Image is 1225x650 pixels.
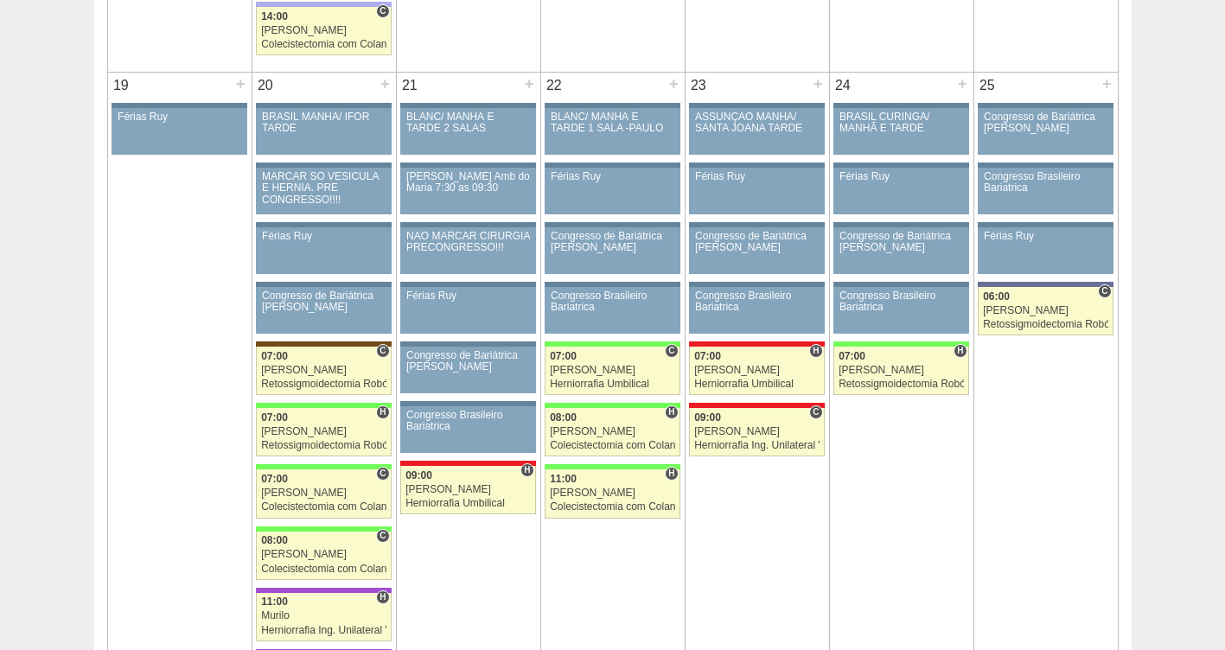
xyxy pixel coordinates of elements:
[545,403,679,408] div: Key: Brasil
[689,408,824,456] a: C 09:00 [PERSON_NAME] Herniorrafia Ing. Unilateral VL
[839,112,963,134] div: BRASIL CURINGA/ MANHÃ E TARDE
[545,341,679,347] div: Key: Brasil
[983,319,1108,330] div: Retossigmoidectomia Robótica
[256,103,391,108] div: Key: Aviso
[256,469,391,518] a: C 07:00 [PERSON_NAME] Colecistectomia com Colangiografia VL
[406,350,530,373] div: Congresso de Bariátrica [PERSON_NAME]
[376,344,389,358] span: Consultório
[550,440,675,451] div: Colecistectomia com Colangiografia VL
[833,341,968,347] div: Key: Brasil
[378,73,392,95] div: +
[833,108,968,155] a: BRASIL CURINGA/ MANHÃ E TARDE
[694,350,721,362] span: 07:00
[261,549,386,560] div: [PERSON_NAME]
[689,282,824,287] div: Key: Aviso
[695,171,819,182] div: Férias Ruy
[984,171,1107,194] div: Congresso Brasileiro Bariatrica
[551,290,674,313] div: Congresso Brasileiro Bariatrica
[400,108,535,155] a: BLANC/ MANHÃ E TARDE 2 SALAS
[545,168,679,214] a: Férias Ruy
[665,344,678,358] span: Consultório
[545,162,679,168] div: Key: Aviso
[261,501,386,513] div: Colecistectomia com Colangiografia VL
[400,103,535,108] div: Key: Aviso
[400,287,535,334] a: Férias Ruy
[400,282,535,287] div: Key: Aviso
[256,227,391,274] a: Férias Ruy
[833,282,968,287] div: Key: Aviso
[376,467,389,481] span: Consultório
[955,73,970,95] div: +
[833,222,968,227] div: Key: Aviso
[830,73,857,99] div: 24
[261,350,288,362] span: 07:00
[839,379,964,390] div: Retossigmoidectomia Robótica
[256,222,391,227] div: Key: Aviso
[406,410,530,432] div: Congresso Brasileiro Bariatrica
[665,405,678,419] span: Hospital
[983,290,1010,303] span: 06:00
[833,227,968,274] a: Congresso de Bariátrica [PERSON_NAME]
[665,467,678,481] span: Hospital
[252,73,279,99] div: 20
[833,168,968,214] a: Férias Ruy
[261,365,386,376] div: [PERSON_NAME]
[550,501,675,513] div: Colecistectomia com Colangiografia VL
[400,222,535,227] div: Key: Aviso
[689,341,824,347] div: Key: Assunção
[112,108,246,155] a: Férias Ruy
[261,473,288,485] span: 07:00
[689,222,824,227] div: Key: Aviso
[545,222,679,227] div: Key: Aviso
[256,588,391,593] div: Key: IFOR
[406,112,530,134] div: BLANC/ MANHÃ E TARDE 2 SALAS
[108,73,135,99] div: 19
[551,112,674,134] div: BLANC/ MANHÃ E TARDE 1 SALA -PAULO
[545,108,679,155] a: BLANC/ MANHÃ E TARDE 1 SALA -PAULO
[809,405,822,419] span: Consultório
[400,227,535,274] a: NAO MARCAR CIRURGIA PRECONGRESSO!!!
[694,365,820,376] div: [PERSON_NAME]
[406,290,530,302] div: Férias Ruy
[695,231,819,253] div: Congresso de Bariátrica [PERSON_NAME]
[400,162,535,168] div: Key: Aviso
[261,379,386,390] div: Retossigmoidectomia Robótica
[545,469,679,518] a: H 11:00 [PERSON_NAME] Colecistectomia com Colangiografia VL
[695,290,819,313] div: Congresso Brasileiro Bariatrica
[261,564,386,575] div: Colecistectomia com Colangiografia VL
[261,426,386,437] div: [PERSON_NAME]
[550,473,577,485] span: 11:00
[256,526,391,532] div: Key: Brasil
[400,406,535,453] a: Congresso Brasileiro Bariatrica
[545,408,679,456] a: H 08:00 [PERSON_NAME] Colecistectomia com Colangiografia VL
[833,287,968,334] a: Congresso Brasileiro Bariatrica
[397,73,424,99] div: 21
[978,222,1113,227] div: Key: Aviso
[839,171,963,182] div: Férias Ruy
[261,25,386,36] div: [PERSON_NAME]
[689,347,824,395] a: H 07:00 [PERSON_NAME] Herniorrafia Umbilical
[1100,73,1114,95] div: +
[406,231,530,253] div: NAO MARCAR CIRURGIA PRECONGRESSO!!!
[545,287,679,334] a: Congresso Brasileiro Bariatrica
[978,168,1113,214] a: Congresso Brasileiro Bariatrica
[262,290,386,313] div: Congresso de Bariátrica [PERSON_NAME]
[112,103,246,108] div: Key: Aviso
[376,529,389,543] span: Consultório
[550,426,675,437] div: [PERSON_NAME]
[261,440,386,451] div: Retossigmoidectomia Robótica
[256,162,391,168] div: Key: Aviso
[405,484,531,495] div: [PERSON_NAME]
[256,403,391,408] div: Key: Brasil
[833,347,968,395] a: H 07:00 [PERSON_NAME] Retossigmoidectomia Robótica
[695,112,819,134] div: ASSUNÇÃO MANHÃ/ SANTA JOANA TARDE
[550,350,577,362] span: 07:00
[978,282,1113,287] div: Key: Vila Nova Star
[256,464,391,469] div: Key: Brasil
[256,2,391,7] div: Key: Christóvão da Gama
[261,10,288,22] span: 14:00
[694,440,820,451] div: Herniorrafia Ing. Unilateral VL
[256,593,391,641] a: H 11:00 Murilo Herniorrafia Ing. Unilateral VL
[833,103,968,108] div: Key: Aviso
[689,227,824,274] a: Congresso de Bariátrica [PERSON_NAME]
